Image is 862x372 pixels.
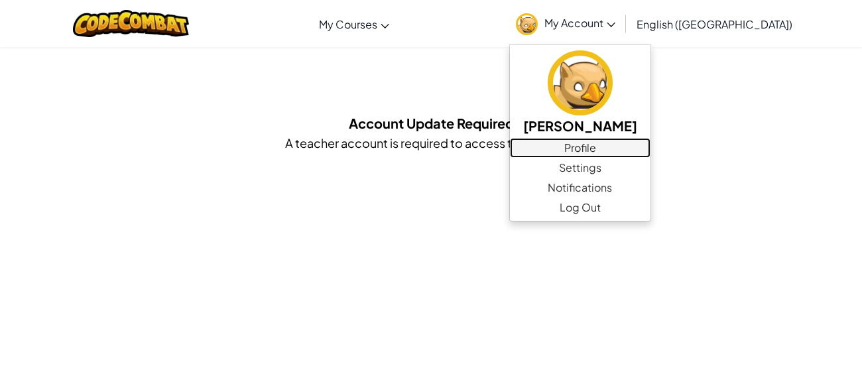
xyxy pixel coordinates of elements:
span: Notifications [548,180,612,196]
h5: [PERSON_NAME] [523,115,637,136]
a: Notifications [510,178,650,198]
span: My Account [544,16,615,30]
a: My Courses [312,6,396,42]
a: Settings [510,158,650,178]
h5: Account Update Required [349,113,514,133]
a: My Account [509,3,622,44]
a: Profile [510,138,650,158]
p: A teacher account is required to access this content. [285,133,578,153]
span: My Courses [319,17,377,31]
a: English ([GEOGRAPHIC_DATA]) [630,6,799,42]
img: CodeCombat logo [73,10,189,37]
img: avatar [516,13,538,35]
img: avatar [548,50,613,115]
span: English ([GEOGRAPHIC_DATA]) [637,17,792,31]
a: [PERSON_NAME] [510,48,650,138]
a: Log Out [510,198,650,217]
